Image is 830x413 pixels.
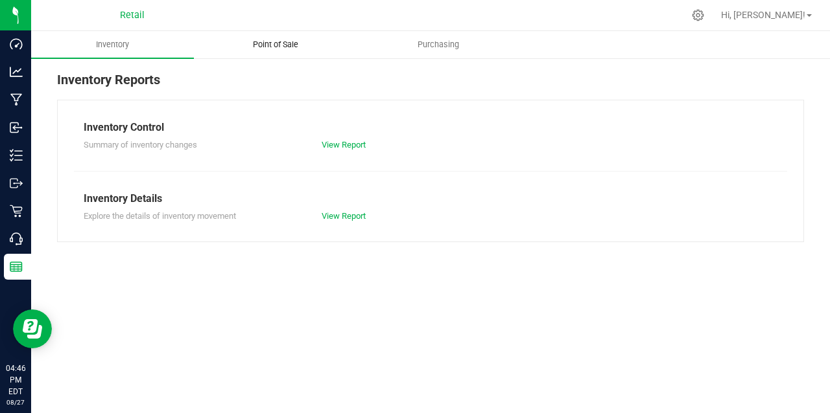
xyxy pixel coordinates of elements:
a: View Report [322,140,366,150]
div: Inventory Control [84,120,777,135]
span: Purchasing [400,39,477,50]
span: Point of Sale [235,39,316,50]
inline-svg: Dashboard [10,38,23,50]
div: Inventory Reports [57,70,804,100]
inline-svg: Outbound [10,177,23,190]
a: Point of Sale [194,31,357,58]
span: Retail [120,10,145,21]
p: 04:46 PM EDT [6,363,25,397]
inline-svg: Manufacturing [10,93,23,106]
div: Manage settings [690,9,706,21]
a: View Report [322,211,366,221]
span: Explore the details of inventory movement [84,211,236,221]
span: Summary of inventory changes [84,140,197,150]
inline-svg: Reports [10,260,23,273]
p: 08/27 [6,397,25,407]
a: Purchasing [357,31,519,58]
a: Inventory [31,31,194,58]
inline-svg: Retail [10,205,23,218]
inline-svg: Analytics [10,65,23,78]
span: Hi, [PERSON_NAME]! [721,10,805,20]
inline-svg: Call Center [10,232,23,245]
span: Inventory [78,39,147,50]
iframe: Resource center [13,309,52,348]
div: Inventory Details [84,191,777,206]
inline-svg: Inventory [10,149,23,162]
inline-svg: Inbound [10,121,23,134]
